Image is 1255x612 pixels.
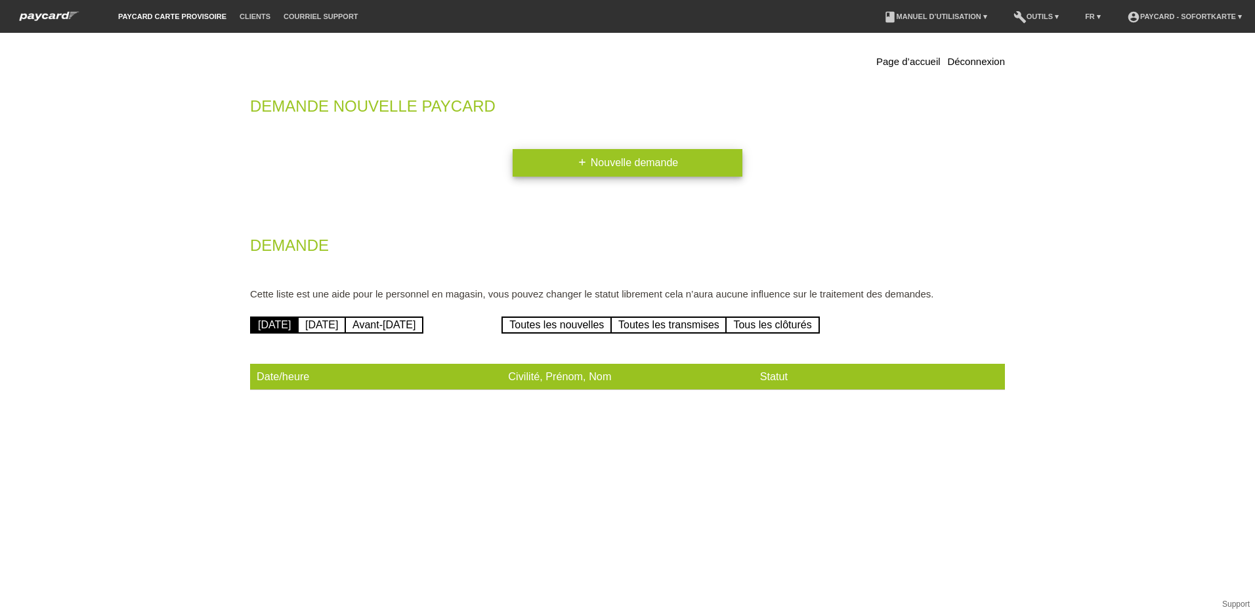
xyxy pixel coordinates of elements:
[250,288,1005,299] p: Cette liste est une aide pour le personnel en magasin, vous pouvez changer le statut librement ce...
[947,56,1005,67] a: Déconnexion
[577,157,587,167] i: add
[501,317,612,334] a: Toutes les nouvelles
[876,56,941,67] a: Page d’accueil
[13,15,85,25] a: paycard Sofortkarte
[297,317,346,334] a: [DATE]
[250,317,299,334] a: [DATE]
[345,317,423,334] a: Avant-[DATE]
[1007,12,1065,20] a: buildOutils ▾
[277,12,364,20] a: Courriel Support
[1078,12,1107,20] a: FR ▾
[883,11,897,24] i: book
[1222,600,1250,609] a: Support
[250,239,1005,259] h2: Demande
[112,12,233,20] a: paycard carte provisoire
[233,12,277,20] a: Clients
[513,149,742,177] a: addNouvelle demande
[250,364,501,390] th: Date/heure
[610,317,727,334] a: Toutes les transmises
[725,317,819,334] a: Tous les clôturés
[754,364,1005,390] th: Statut
[1127,11,1140,24] i: account_circle
[877,12,994,20] a: bookManuel d’utilisation ▾
[1013,11,1027,24] i: build
[13,9,85,23] img: paycard Sofortkarte
[1120,12,1248,20] a: account_circlepaycard - Sofortkarte ▾
[501,364,753,390] th: Civilité, Prénom, Nom
[250,100,1005,120] h2: Demande nouvelle Paycard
